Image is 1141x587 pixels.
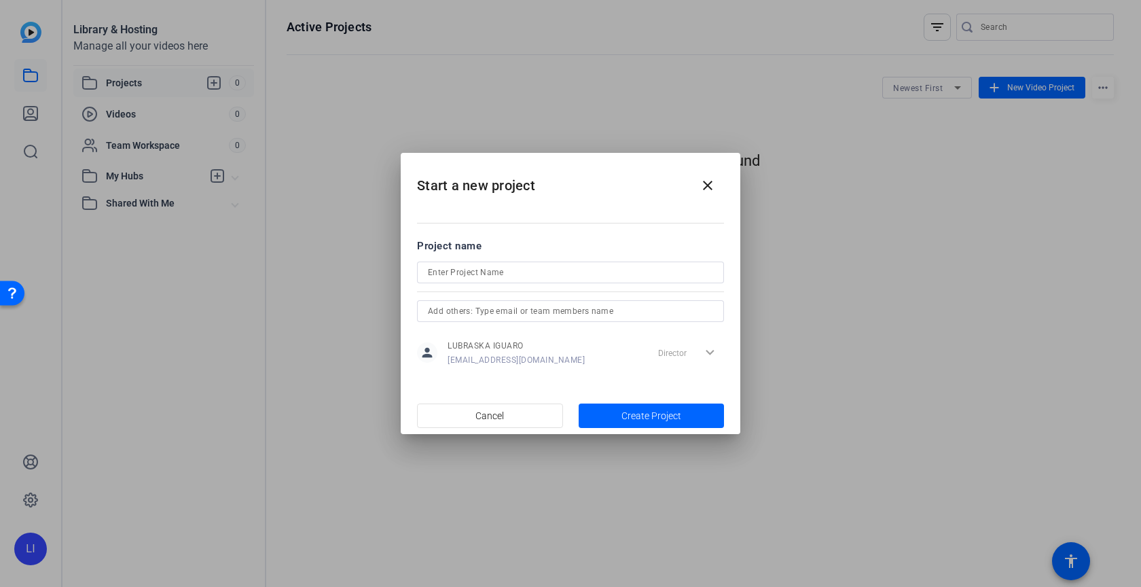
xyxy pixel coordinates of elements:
[621,409,681,423] span: Create Project
[579,404,725,428] button: Create Project
[417,238,724,253] div: Project name
[428,303,713,319] input: Add others: Type email or team members name
[475,403,504,429] span: Cancel
[448,340,585,351] span: LUBRASKA IGUARO
[700,177,716,194] mat-icon: close
[428,264,713,281] input: Enter Project Name
[417,342,437,363] mat-icon: person
[401,153,740,208] h2: Start a new project
[417,404,563,428] button: Cancel
[448,355,585,366] span: [EMAIL_ADDRESS][DOMAIN_NAME]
